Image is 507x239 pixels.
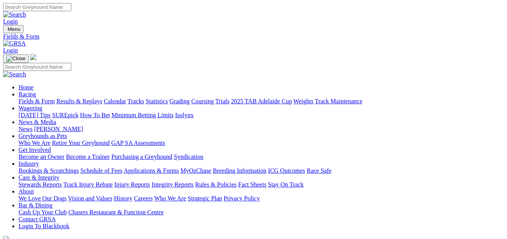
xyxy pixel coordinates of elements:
[19,202,52,209] a: Bar & Dining
[3,63,71,71] input: Search
[195,181,237,188] a: Rules & Policies
[3,54,29,63] button: Toggle navigation
[114,195,132,202] a: History
[19,153,64,160] a: Become an Owner
[19,195,66,202] a: We Love Our Dogs
[8,26,20,32] span: Menu
[3,47,18,54] a: Login
[19,188,34,195] a: About
[293,98,313,104] a: Weights
[19,160,39,167] a: Industry
[238,181,266,188] a: Fact Sheets
[19,140,504,146] div: Greyhounds as Pets
[3,3,71,11] input: Search
[19,133,67,139] a: Greyhounds as Pets
[52,112,78,118] a: SUREpick
[19,119,56,125] a: News & Media
[180,167,211,174] a: MyOzChase
[111,140,165,146] a: GAP SA Assessments
[154,195,186,202] a: Who We Are
[68,209,163,215] a: Chasers Restaurant & Function Centre
[3,33,504,40] a: Fields & Form
[6,56,25,62] img: Close
[19,98,504,105] div: Racing
[19,209,67,215] a: Cash Up Your Club
[268,181,303,188] a: Stay On Track
[66,153,110,160] a: Become a Trainer
[19,105,42,111] a: Wagering
[34,126,83,132] a: [PERSON_NAME]
[268,167,305,174] a: ICG Outcomes
[19,153,504,160] div: Get Involved
[19,167,79,174] a: Bookings & Scratchings
[19,181,62,188] a: Stewards Reports
[134,195,153,202] a: Careers
[19,167,504,174] div: Industry
[111,153,172,160] a: Purchasing a Greyhound
[128,98,144,104] a: Tracks
[68,195,112,202] a: Vision and Values
[146,98,168,104] a: Statistics
[191,98,214,104] a: Coursing
[19,126,32,132] a: News
[19,140,51,146] a: Who We Are
[80,167,122,174] a: Schedule of Fees
[188,195,222,202] a: Strategic Plan
[19,112,51,118] a: [DATE] Tips
[19,112,504,119] div: Wagering
[174,153,203,160] a: Syndication
[19,126,504,133] div: News & Media
[19,209,504,216] div: Bar & Dining
[63,181,113,188] a: Track Injury Rebate
[3,11,26,18] img: Search
[56,98,102,104] a: Results & Replays
[3,25,24,33] button: Toggle navigation
[152,181,194,188] a: Integrity Reports
[224,195,260,202] a: Privacy Policy
[170,98,190,104] a: Grading
[30,54,36,60] img: logo-grsa-white.png
[124,167,179,174] a: Applications & Forms
[3,18,18,25] a: Login
[19,195,504,202] div: About
[19,216,56,222] a: Contact GRSA
[213,167,266,174] a: Breeding Information
[114,181,150,188] a: Injury Reports
[19,98,55,104] a: Fields & Form
[175,112,194,118] a: Isolynx
[215,98,229,104] a: Trials
[231,98,292,104] a: 2025 TAB Adelaide Cup
[80,112,110,118] a: How To Bet
[104,98,126,104] a: Calendar
[19,174,59,181] a: Care & Integrity
[19,91,36,98] a: Racing
[3,71,26,78] img: Search
[19,146,51,153] a: Get Involved
[315,98,362,104] a: Track Maintenance
[19,84,34,91] a: Home
[3,40,26,47] img: GRSA
[19,181,504,188] div: Care & Integrity
[52,140,110,146] a: Retire Your Greyhound
[111,112,173,118] a: Minimum Betting Limits
[307,167,331,174] a: Race Safe
[19,223,69,229] a: Login To Blackbook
